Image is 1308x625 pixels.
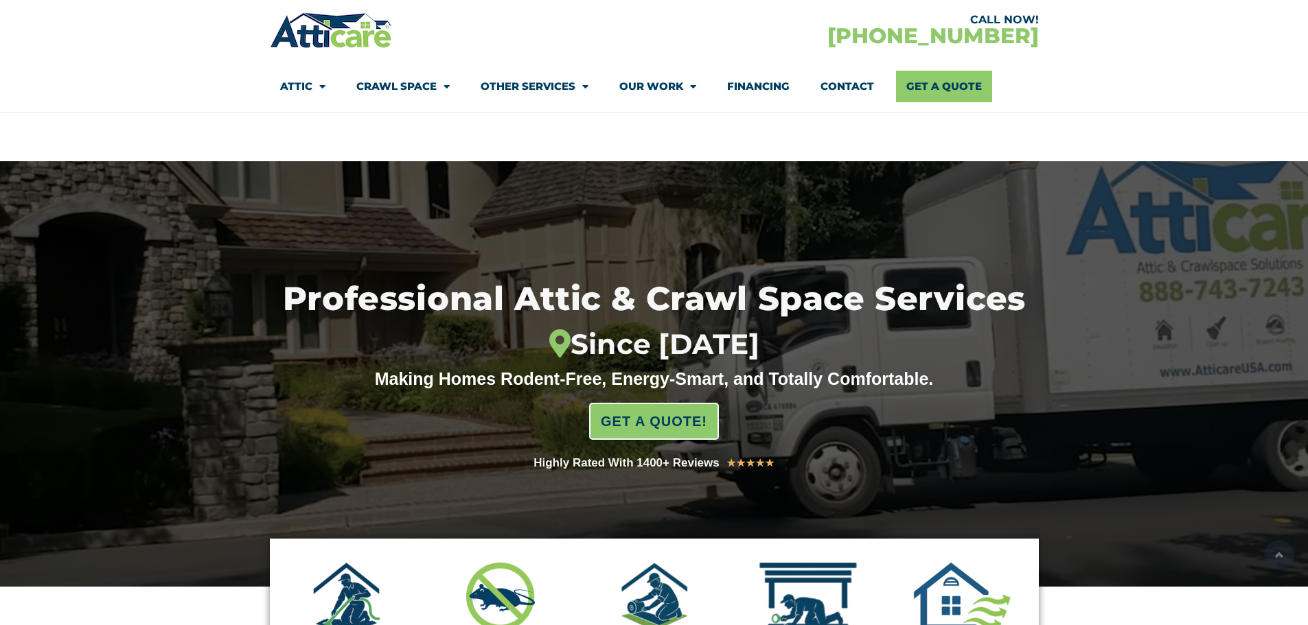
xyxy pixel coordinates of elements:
[726,454,736,472] i: ★
[280,71,325,102] a: Attic
[356,71,450,102] a: Crawl Space
[726,454,775,472] div: 5/5
[481,71,588,102] a: Other Services
[765,454,775,472] i: ★
[896,71,992,102] a: Get A Quote
[280,71,1029,102] nav: Menu
[207,328,1102,362] div: Since [DATE]
[736,454,746,472] i: ★
[821,71,874,102] a: Contact
[207,283,1102,362] h1: Professional Attic & Crawl Space Services
[349,368,960,389] div: Making Homes Rodent-Free, Energy-Smart, and Totally Comfortable.
[601,408,707,435] span: GET A QUOTE!
[727,71,790,102] a: Financing
[755,454,765,472] i: ★
[654,14,1039,25] div: CALL NOW!
[533,453,720,473] div: Highly Rated With 1400+ Reviews
[746,454,755,472] i: ★
[589,403,719,440] a: GET A QUOTE!
[619,71,696,102] a: Our Work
